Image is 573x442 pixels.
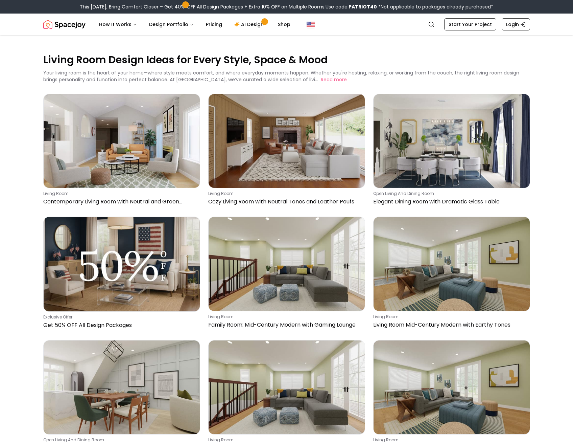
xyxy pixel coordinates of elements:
[272,18,296,31] a: Shop
[373,321,527,329] p: Living Room Mid-Century Modern with Earthy Tones
[229,18,271,31] a: AI Design
[209,340,365,434] img: Family Room Modern with Bright Colors
[374,94,530,188] img: Elegant Dining Room with Dramatic Glass Table
[43,18,86,31] a: Spacejoy
[444,18,496,30] a: Start Your Project
[43,314,197,320] p: Exclusive Offer
[200,18,228,31] a: Pricing
[377,3,493,10] span: *Not applicable to packages already purchased*
[208,217,365,332] a: Family Room: Mid-Century Modern with Gaming Loungeliving roomFamily Room: Mid-Century Modern with...
[43,191,197,196] p: living room
[208,94,365,208] a: Cozy Living Room with Neutral Tones and Leather Poufsliving roomCozy Living Room with Neutral Ton...
[374,217,530,311] img: Living Room Mid-Century Modern with Earthy Tones
[43,53,530,67] p: Living Room Design Ideas for Every Style, Space & Mood
[209,217,365,311] img: Family Room: Mid-Century Modern with Gaming Lounge
[44,94,200,188] img: Contemporary Living Room with Neutral and Green Accents
[374,340,530,434] img: Modern Elegant Living Room with Soft Greens
[326,3,377,10] span: Use code:
[373,191,527,196] p: open living and dining room
[373,314,527,319] p: living room
[321,76,347,83] button: Read more
[43,14,530,35] nav: Global
[307,20,315,28] img: United States
[44,217,200,311] img: Get 50% OFF All Design Packages
[373,217,530,332] a: Living Room Mid-Century Modern with Earthy Tonesliving roomLiving Room Mid-Century Modern with Ea...
[43,69,519,83] p: Your living room is the heart of your home—where style meets comfort, and where everyday moments ...
[94,18,296,31] nav: Main
[208,314,362,319] p: living room
[43,94,200,208] a: Contemporary Living Room with Neutral and Green Accentsliving roomContemporary Living Room with N...
[144,18,199,31] button: Design Portfolio
[208,191,362,196] p: living room
[373,94,530,208] a: Elegant Dining Room with Dramatic Glass Tableopen living and dining roomElegant Dining Room with ...
[43,217,200,332] a: Get 50% OFF All Design PackagesExclusive OfferGet 50% OFF All Design Packages
[44,340,200,434] img: Modern Dining Space with Elegant Chairs & Walnut Accents
[209,94,365,188] img: Cozy Living Room with Neutral Tones and Leather Poufs
[80,3,493,10] div: This [DATE], Bring Comfort Closer – Get 40% OFF All Design Packages + Extra 10% OFF on Multiple R...
[502,18,530,30] a: Login
[349,3,377,10] b: PATRIOT40
[373,198,527,206] p: Elegant Dining Room with Dramatic Glass Table
[43,198,197,206] p: Contemporary Living Room with Neutral and Green Accents
[94,18,142,31] button: How It Works
[43,18,86,31] img: Spacejoy Logo
[208,198,362,206] p: Cozy Living Room with Neutral Tones and Leather Poufs
[208,321,362,329] p: Family Room: Mid-Century Modern with Gaming Lounge
[43,321,197,329] p: Get 50% OFF All Design Packages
